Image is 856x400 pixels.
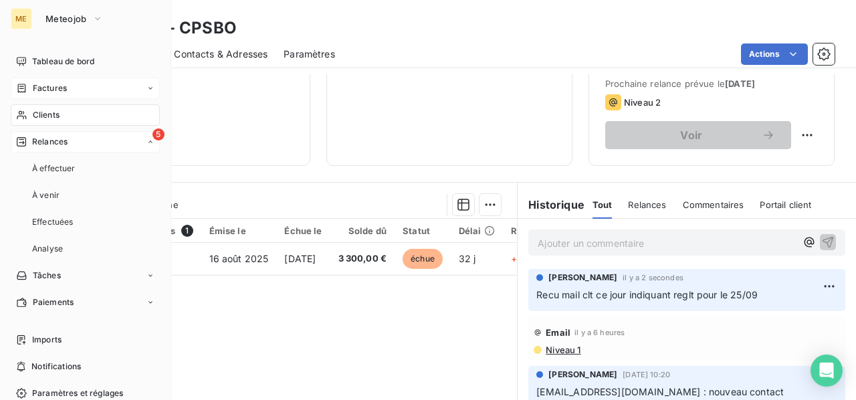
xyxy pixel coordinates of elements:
[546,327,570,338] span: Email
[45,13,87,24] span: Meteojob
[284,225,322,236] div: Échue le
[536,386,784,397] span: [EMAIL_ADDRESS][DOMAIN_NAME] : nouveau contact
[741,43,808,65] button: Actions
[403,249,443,269] span: échue
[605,121,791,149] button: Voir
[403,225,443,236] div: Statut
[32,56,94,68] span: Tableau de bord
[623,274,683,282] span: il y a 2 secondes
[511,225,554,236] div: Retard
[574,328,625,336] span: il y a 6 heures
[33,109,60,121] span: Clients
[32,334,62,346] span: Imports
[811,355,843,387] div: Open Intercom Messenger
[32,387,123,399] span: Paramètres et réglages
[32,136,68,148] span: Relances
[593,199,613,210] span: Tout
[338,252,387,266] span: 3 300,00 €
[338,225,387,236] div: Solde dû
[32,163,76,175] span: À effectuer
[518,197,584,213] h6: Historique
[459,225,495,236] div: Délai
[32,216,74,228] span: Effectuées
[209,225,269,236] div: Émise le
[623,371,670,379] span: [DATE] 10:20
[284,47,335,61] span: Paramètres
[760,199,811,210] span: Portail client
[548,272,617,284] span: [PERSON_NAME]
[33,82,67,94] span: Factures
[725,78,755,89] span: [DATE]
[174,47,267,61] span: Contacts & Adresses
[31,361,81,373] span: Notifications
[209,253,269,264] span: 16 août 2025
[544,344,580,355] span: Niveau 1
[11,8,32,29] div: ME
[536,289,758,300] span: Recu mail clt ce jour indiquant reglt pour le 25/09
[33,270,61,282] span: Tâches
[548,369,617,381] span: [PERSON_NAME]
[511,253,528,264] span: +2 j
[118,16,237,40] h3: PSCH - CPSBO
[605,78,818,89] span: Prochaine relance prévue le
[32,189,60,201] span: À venir
[152,128,165,140] span: 5
[621,130,762,140] span: Voir
[628,199,666,210] span: Relances
[181,225,193,237] span: 1
[32,243,63,255] span: Analyse
[624,97,661,108] span: Niveau 2
[459,253,476,264] span: 32 j
[284,253,316,264] span: [DATE]
[33,296,74,308] span: Paiements
[683,199,744,210] span: Commentaires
